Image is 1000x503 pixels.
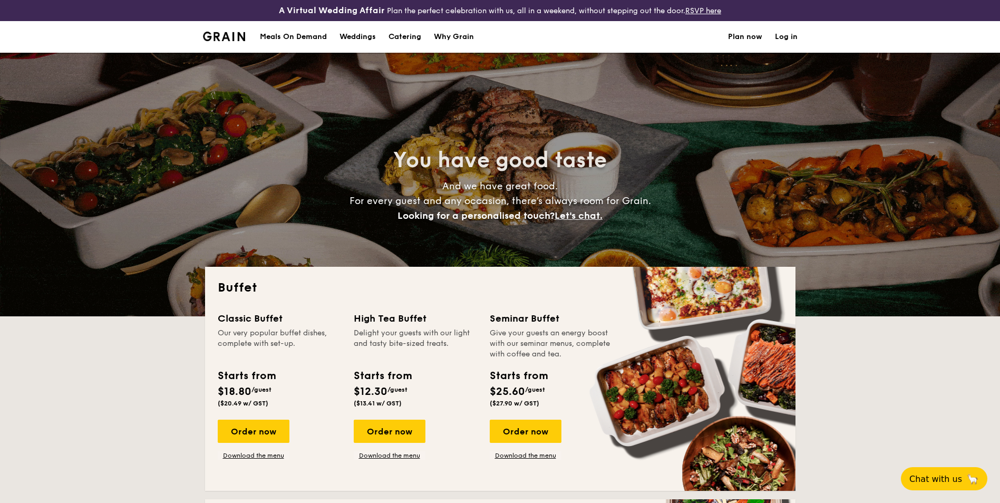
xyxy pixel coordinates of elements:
[218,311,341,326] div: Classic Buffet
[354,311,477,326] div: High Tea Buffet
[555,210,603,221] span: Let's chat.
[685,6,721,15] a: RSVP here
[490,368,547,384] div: Starts from
[333,21,382,53] a: Weddings
[490,328,613,360] div: Give your guests an energy boost with our seminar menus, complete with coffee and tea.
[251,386,271,393] span: /guest
[218,279,783,296] h2: Buffet
[279,4,385,17] h4: A Virtual Wedding Affair
[382,21,428,53] a: Catering
[218,328,341,360] div: Our very popular buffet dishes, complete with set-up.
[490,311,613,326] div: Seminar Buffet
[354,385,387,398] span: $12.30
[218,400,268,407] span: ($20.49 w/ GST)
[490,400,539,407] span: ($27.90 w/ GST)
[428,21,480,53] a: Why Grain
[218,368,275,384] div: Starts from
[434,21,474,53] div: Why Grain
[775,21,798,53] a: Log in
[218,385,251,398] span: $18.80
[354,420,425,443] div: Order now
[218,451,289,460] a: Download the menu
[339,21,376,53] div: Weddings
[354,328,477,360] div: Delight your guests with our light and tasty bite-sized treats.
[260,21,327,53] div: Meals On Demand
[354,368,411,384] div: Starts from
[203,32,246,41] a: Logotype
[389,21,421,53] h1: Catering
[490,385,525,398] span: $25.60
[354,451,425,460] a: Download the menu
[218,420,289,443] div: Order now
[354,400,402,407] span: ($13.41 w/ GST)
[728,21,762,53] a: Plan now
[901,467,987,490] button: Chat with us🦙
[203,32,246,41] img: Grain
[525,386,545,393] span: /guest
[909,474,962,484] span: Chat with us
[966,473,979,485] span: 🦙
[197,4,804,17] div: Plan the perfect celebration with us, all in a weekend, without stepping out the door.
[387,386,407,393] span: /guest
[490,451,561,460] a: Download the menu
[490,420,561,443] div: Order now
[254,21,333,53] a: Meals On Demand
